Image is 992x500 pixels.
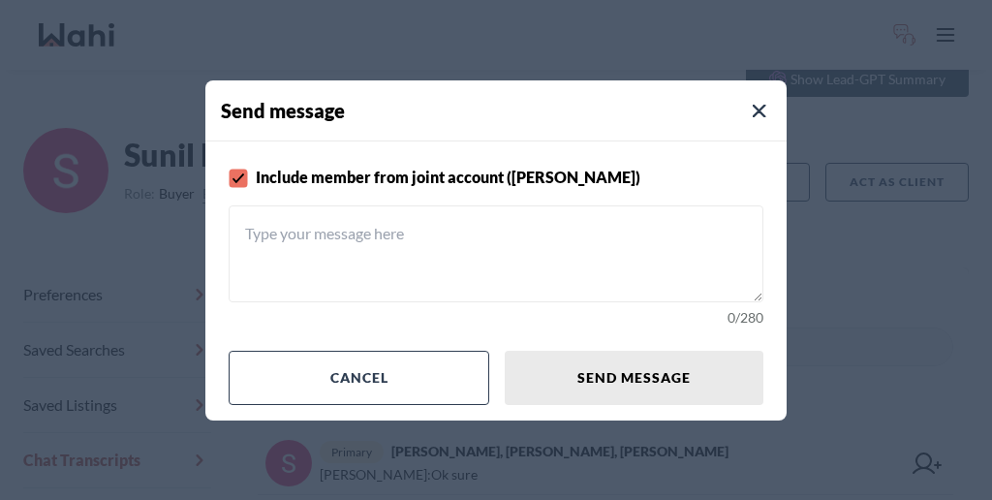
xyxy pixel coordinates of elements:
[748,100,771,123] button: Close Modal
[229,165,763,190] label: Include member from joint account ([PERSON_NAME])
[229,308,763,328] div: 0 / 280
[229,351,489,405] button: Cancel
[221,96,787,125] h4: Send message
[505,351,763,405] button: Send message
